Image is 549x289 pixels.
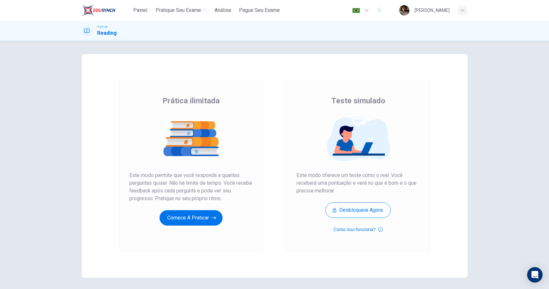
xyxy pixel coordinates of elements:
[352,8,360,13] img: pt
[415,6,450,14] div: [PERSON_NAME]
[239,6,280,14] span: Pague Seu Exame
[97,29,117,37] h1: Reading
[236,5,282,16] button: Pague Seu Exame
[82,4,130,17] a: EduSynch logo
[297,172,420,195] span: Este modo oferece um teste como o real. Você receberá uma pontuação e verá no que é bom e o que p...
[399,5,409,15] img: Profile picture
[129,172,253,202] span: Este modo permite que você responda a quantas perguntas quiser. Não há limite de tempo. Você rece...
[215,6,231,14] span: Análise
[130,5,151,16] button: Painel
[160,210,223,226] button: Comece a praticar
[133,6,147,14] span: Painel
[153,5,209,16] button: Pratique seu exame
[97,25,107,29] span: TOEFL®
[331,96,385,106] span: Teste simulado
[527,267,543,283] div: Open Intercom Messenger
[212,5,234,16] button: Análise
[325,202,391,218] button: Desbloqueie agora
[334,226,383,233] button: Como isso funciona?
[156,6,201,14] span: Pratique seu exame
[162,96,220,106] span: Prática ilimitada
[82,4,115,17] img: EduSynch logo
